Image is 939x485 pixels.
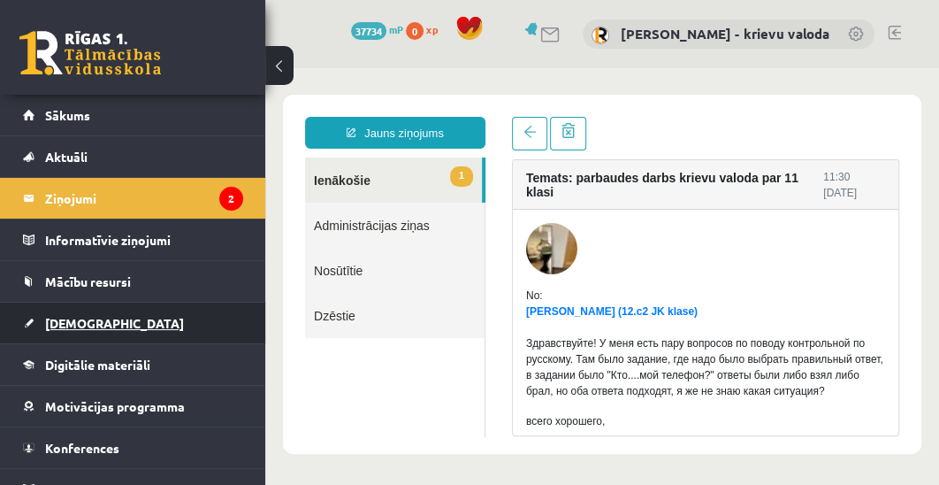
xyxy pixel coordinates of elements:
[351,22,386,40] span: 37734
[261,237,432,250] a: [PERSON_NAME] (12.c2 JK klase)
[45,149,88,165] span: Aktuāli
[23,386,243,427] a: Motivācijas programma
[23,95,243,135] a: Sākums
[45,398,185,414] span: Motivācijas programma
[45,219,243,260] legend: Informatīvie ziņojumi
[45,315,184,331] span: [DEMOGRAPHIC_DATA]
[45,273,131,289] span: Mācību resursi
[23,427,243,468] a: Konferences
[45,107,90,123] span: Sākums
[219,187,243,211] i: 2
[40,89,217,135] a: 1Ienākošie
[45,178,243,219] legend: Ziņojumi
[23,303,243,343] a: [DEMOGRAPHIC_DATA]
[261,155,312,206] img: Viktorija Zieneviča
[621,25,829,42] a: [PERSON_NAME] - krievu valoda
[45,440,119,456] span: Konferences
[185,98,208,119] span: 1
[40,225,219,270] a: Dzēstie
[558,101,620,133] div: 11:30 [DATE]
[261,219,620,235] div: No:
[23,344,243,385] a: Digitālie materiāli
[23,219,243,260] a: Informatīvie ziņojumi
[261,345,620,361] p: всего хорошего,
[406,22,424,40] span: 0
[23,178,243,219] a: Ziņojumi2
[592,27,609,44] img: Ludmila Ziediņa - krievu valoda
[261,267,620,331] p: Здравствуйте! У меня есть пару вопросов по поводу контрольной по русскому. Там было задание, где ...
[40,49,220,81] a: Jauns ziņojums
[351,22,403,36] a: 37734 mP
[389,22,403,36] span: mP
[45,357,150,373] span: Digitālie materiāli
[23,261,243,302] a: Mācību resursi
[406,22,447,36] a: 0 xp
[19,31,161,75] a: Rīgas 1. Tālmācības vidusskola
[40,180,219,225] a: Nosūtītie
[23,136,243,177] a: Aktuāli
[261,103,558,131] h4: Temats: parbaudes darbs krievu valoda par 11 klasi
[426,22,438,36] span: xp
[40,135,219,180] a: Administrācijas ziņas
